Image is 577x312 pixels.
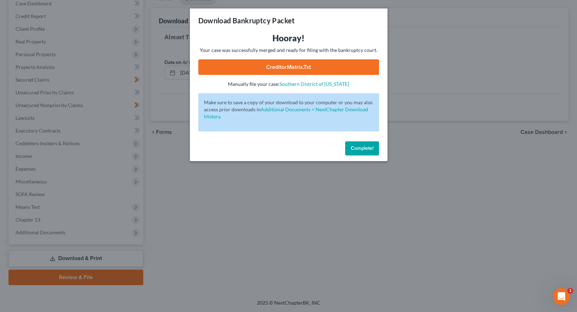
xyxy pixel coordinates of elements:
[345,141,379,155] button: Complete!
[198,16,295,25] h3: Download Bankruptcy Packet
[198,47,379,54] p: Your case was successfully merged and ready for filing with the bankruptcy court.
[204,99,373,120] p: Make sure to save a copy of your download to your computer or you may also access prior downloads in
[204,106,368,119] a: Additional Documents > NextChapter Download History.
[198,33,379,44] h3: Hooray!
[198,59,379,75] a: CreditorMatrix.txt
[351,145,373,151] span: Complete!
[198,81,379,88] p: Manually file your case:
[280,81,349,87] a: Southern District of [US_STATE]
[553,288,570,305] iframe: Intercom live chat
[567,288,573,294] span: 1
